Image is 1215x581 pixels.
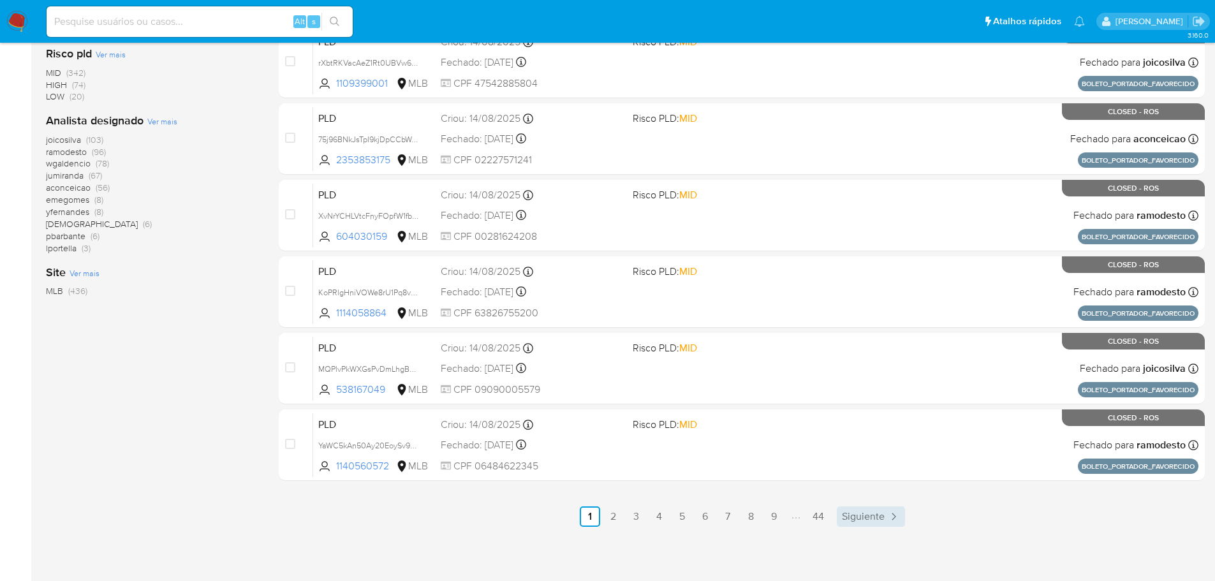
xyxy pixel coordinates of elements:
[47,13,353,30] input: Pesquise usuários ou casos...
[312,15,316,27] span: s
[1074,16,1085,27] a: Notificações
[1116,15,1188,27] p: jhonata.costa@mercadolivre.com
[1188,30,1209,40] span: 3.160.0
[993,15,1061,28] span: Atalhos rápidos
[295,15,305,27] span: Alt
[1192,15,1205,28] a: Sair
[321,13,348,31] button: search-icon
